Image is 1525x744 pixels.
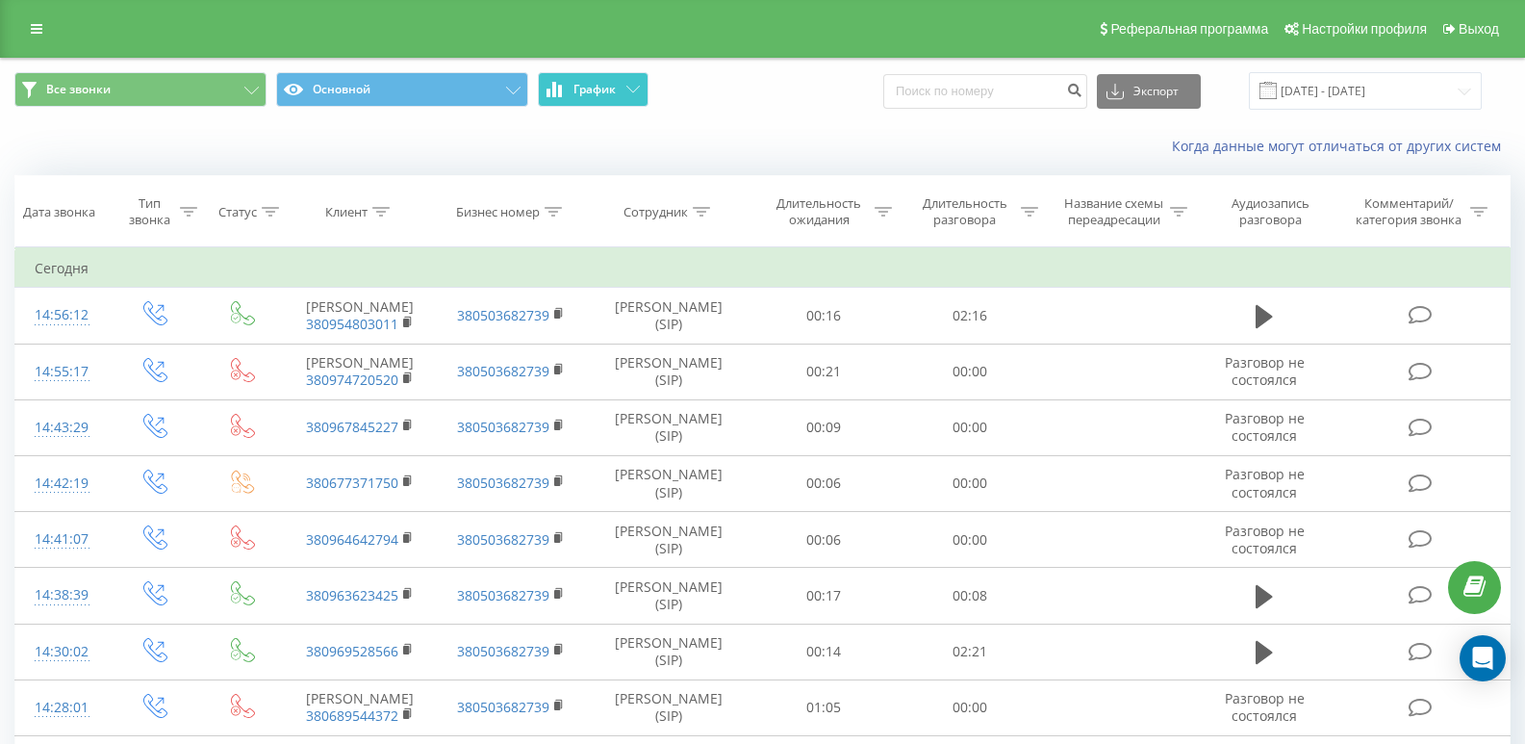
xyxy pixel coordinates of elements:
[914,195,1016,228] div: Длительность разговора
[750,512,897,568] td: 00:06
[35,633,89,671] div: 14:30:02
[1225,465,1305,500] span: Разговор не состоялся
[1211,195,1330,228] div: Аудиозапись разговора
[587,512,750,568] td: [PERSON_NAME] (SIP)
[35,465,89,502] div: 14:42:19
[125,195,174,228] div: Тип звонка
[325,204,368,220] div: Клиент
[306,315,398,333] a: 380954803011
[284,344,436,399] td: [PERSON_NAME]
[587,568,750,624] td: [PERSON_NAME] (SIP)
[587,680,750,735] td: [PERSON_NAME] (SIP)
[456,204,540,220] div: Бизнес номер
[218,204,257,220] div: Статус
[587,399,750,455] td: [PERSON_NAME] (SIP)
[457,474,549,492] a: 380503682739
[35,689,89,727] div: 14:28:01
[457,530,549,549] a: 380503682739
[306,474,398,492] a: 380677371750
[750,455,897,511] td: 00:06
[306,642,398,660] a: 380969528566
[457,586,549,604] a: 380503682739
[1110,21,1268,37] span: Реферальная программа
[573,83,616,96] span: График
[897,568,1043,624] td: 00:08
[284,288,436,344] td: [PERSON_NAME]
[538,72,648,107] button: График
[35,409,89,447] div: 14:43:29
[457,642,549,660] a: 380503682739
[897,399,1043,455] td: 00:00
[883,74,1087,109] input: Поиск по номеру
[768,195,870,228] div: Длительность ожидания
[1225,522,1305,557] span: Разговор не состоялся
[35,353,89,391] div: 14:55:17
[284,680,436,735] td: [PERSON_NAME]
[1225,689,1305,725] span: Разговор не состоялся
[35,296,89,334] div: 14:56:12
[15,249,1511,288] td: Сегодня
[750,568,897,624] td: 00:17
[897,288,1043,344] td: 02:16
[897,344,1043,399] td: 00:00
[306,586,398,604] a: 380963623425
[587,455,750,511] td: [PERSON_NAME] (SIP)
[457,362,549,380] a: 380503682739
[1353,195,1465,228] div: Комментарий/категория звонка
[46,82,111,97] span: Все звонки
[750,344,897,399] td: 00:21
[750,680,897,735] td: 01:05
[35,521,89,558] div: 14:41:07
[897,680,1043,735] td: 00:00
[1459,21,1499,37] span: Выход
[750,624,897,680] td: 00:14
[587,288,750,344] td: [PERSON_NAME] (SIP)
[587,344,750,399] td: [PERSON_NAME] (SIP)
[750,288,897,344] td: 00:16
[1225,353,1305,389] span: Разговор не состоялся
[623,204,688,220] div: Сотрудник
[306,530,398,549] a: 380964642794
[1172,137,1511,155] a: Когда данные могут отличаться от других систем
[23,204,95,220] div: Дата звонка
[1460,635,1506,681] div: Open Intercom Messenger
[306,418,398,436] a: 380967845227
[457,418,549,436] a: 380503682739
[897,624,1043,680] td: 02:21
[457,306,549,324] a: 380503682739
[306,706,398,725] a: 380689544372
[276,72,528,107] button: Основной
[750,399,897,455] td: 00:09
[897,455,1043,511] td: 00:00
[1062,195,1165,228] div: Название схемы переадресации
[306,371,398,389] a: 380974720520
[35,577,89,614] div: 14:38:39
[457,698,549,716] a: 380503682739
[14,72,267,107] button: Все звонки
[587,624,750,680] td: [PERSON_NAME] (SIP)
[1097,74,1201,109] button: Экспорт
[1302,21,1427,37] span: Настройки профиля
[897,512,1043,568] td: 00:00
[1225,409,1305,445] span: Разговор не состоялся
